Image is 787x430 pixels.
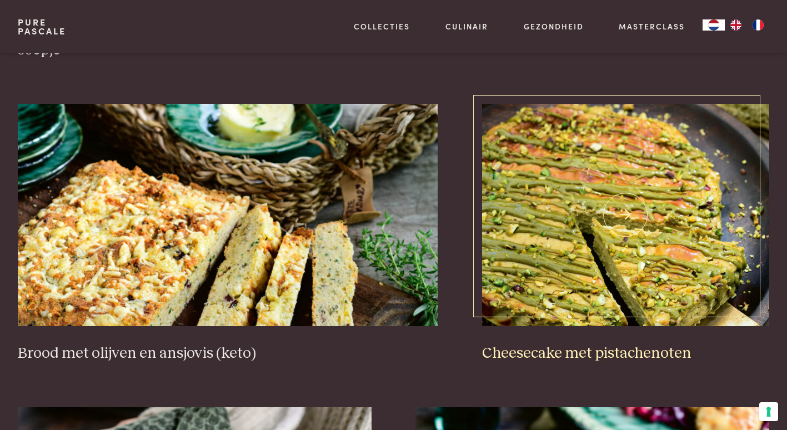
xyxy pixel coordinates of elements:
a: EN [725,19,747,31]
h3: Brood met olijven en ansjovis (keto) [18,344,438,363]
a: Culinair [445,21,488,32]
a: Brood met olijven en ansjovis (keto) Brood met olijven en ansjovis (keto) [18,104,438,363]
button: Uw voorkeuren voor toestemming voor trackingtechnologieën [759,402,778,421]
div: Language [703,19,725,31]
a: NL [703,19,725,31]
img: Cheesecake met pistachenoten [482,104,769,326]
aside: Language selected: Nederlands [703,19,769,31]
ul: Language list [725,19,769,31]
a: PurePascale [18,18,66,36]
a: Masterclass [619,21,685,32]
img: Brood met olijven en ansjovis (keto) [18,104,438,326]
a: Collecties [354,21,410,32]
a: Cheesecake met pistachenoten Cheesecake met pistachenoten [482,104,769,363]
a: FR [747,19,769,31]
h3: Cheesecake met pistachenoten [482,344,769,363]
a: Gezondheid [524,21,584,32]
